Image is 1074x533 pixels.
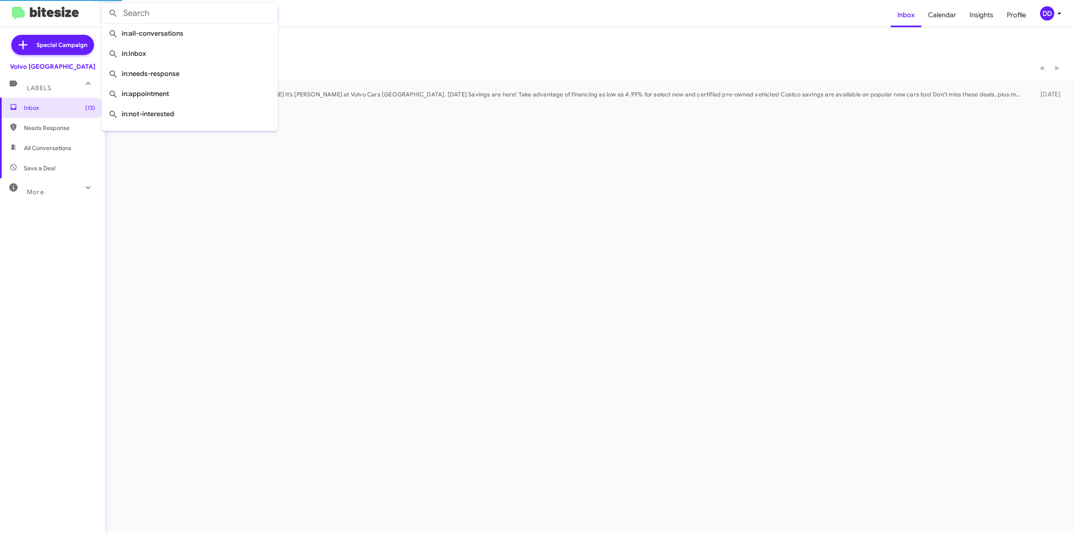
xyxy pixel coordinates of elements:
span: in:not-interested [108,104,271,124]
span: Labels [27,84,51,92]
span: More [27,188,44,196]
a: Inbox [891,3,921,27]
span: » [1054,62,1059,73]
nav: Page navigation example [1035,59,1064,76]
span: in:inbox [108,44,271,64]
button: DD [1033,6,1065,21]
a: Calendar [921,3,963,27]
span: in:needs-response [108,64,271,84]
span: in:all-conversations [108,23,271,44]
a: Special Campaign [11,35,94,55]
span: in:sold-verified [108,124,271,144]
div: Volvo [GEOGRAPHIC_DATA] [10,62,95,71]
button: Next [1049,59,1064,76]
span: Save a Deal [24,164,55,172]
span: « [1040,62,1045,73]
div: DD [1040,6,1054,21]
input: Search [102,3,278,23]
button: Previous [1035,59,1050,76]
a: Insights [963,3,1000,27]
span: Special Campaign [36,41,87,49]
span: Needs Response [24,124,95,132]
div: Hi [PERSON_NAME] it’s [PERSON_NAME] at Volvo Cars [GEOGRAPHIC_DATA]. [DATE] Savings are here! Tak... [229,90,1024,99]
span: in:appointment [108,84,271,104]
span: All Conversations [24,144,71,152]
span: Inbox [24,104,95,112]
span: (13) [85,104,95,112]
div: [DATE] [1024,90,1067,99]
a: Profile [1000,3,1033,27]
